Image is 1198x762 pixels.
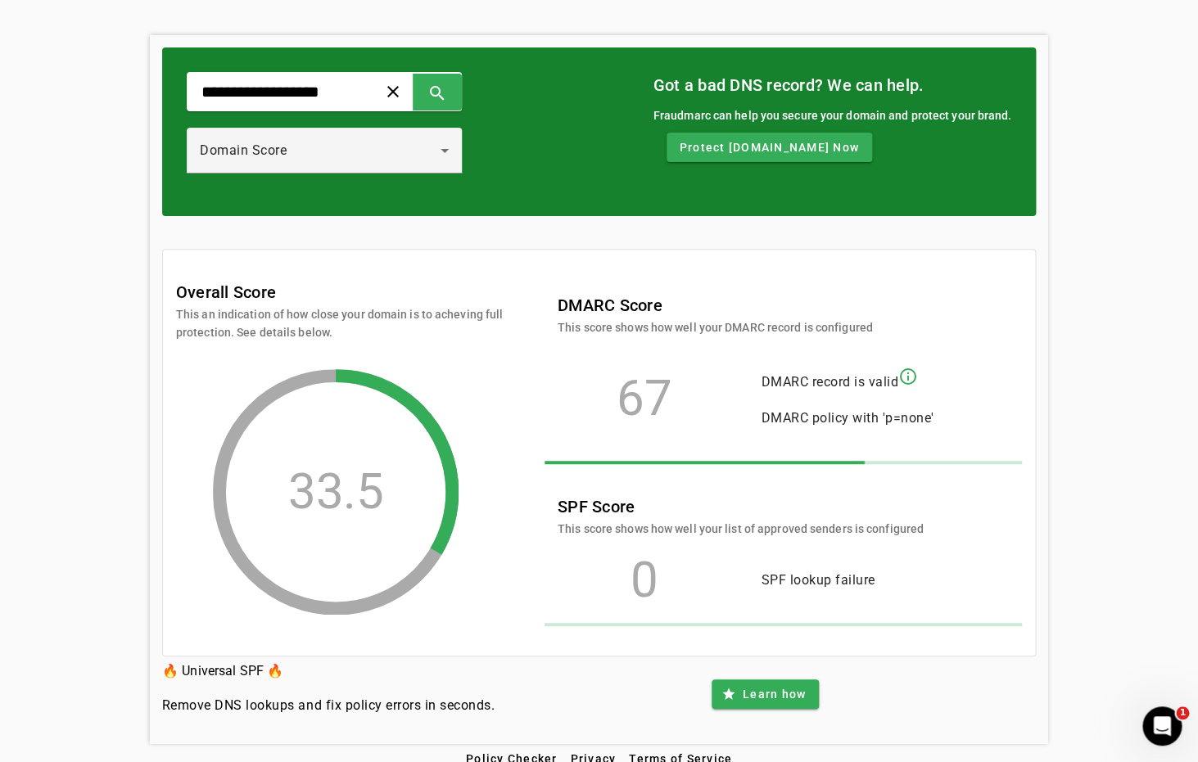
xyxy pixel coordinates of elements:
[898,367,918,386] mat-icon: info_outline
[558,390,732,407] div: 67
[200,142,287,158] span: Domain Score
[558,494,924,520] mat-card-title: SPF Score
[653,72,1012,98] mat-card-title: Got a bad DNS record? We can help.
[653,106,1012,124] div: Fraudmarc can help you secure your domain and protect your brand.
[761,572,875,588] span: SPF lookup failure
[680,139,859,156] span: Protect [DOMAIN_NAME] Now
[558,292,873,318] mat-card-title: DMARC Score
[558,520,924,538] mat-card-subtitle: This score shows how well your list of approved senders is configured
[761,374,898,390] span: DMARC record is valid
[162,660,495,683] h3: 🔥 Universal SPF 🔥
[1142,706,1182,746] iframe: Intercom live chat
[667,133,872,162] button: Protect [DOMAIN_NAME] Now
[558,572,732,588] div: 0
[288,484,383,500] div: 33.5
[712,679,819,709] button: Learn how
[558,318,873,336] mat-card-subtitle: This score shows how well your DMARC record is configured
[162,696,495,715] h4: Remove DNS lookups and fix policy errors in seconds.
[1176,706,1189,719] span: 1
[176,279,276,305] mat-card-title: Overall Score
[761,410,934,426] span: DMARC policy with 'p=none'
[743,686,806,702] span: Learn how
[176,305,504,341] mat-card-subtitle: This an indication of how close your domain is to acheving full protection. See details below.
